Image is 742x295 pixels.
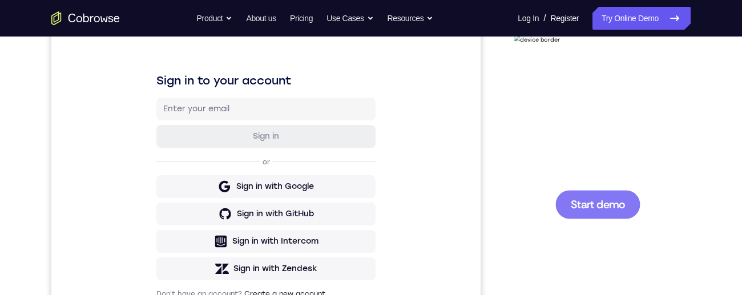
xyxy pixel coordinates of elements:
input: Enter your email [112,109,317,120]
button: Sign in [105,131,324,153]
span: Start demo [57,164,111,175]
h1: Sign in to your account [105,78,324,94]
div: Sign in with Zendesk [182,269,266,280]
button: Sign in with Intercom [105,236,324,258]
a: Go to the home page [51,11,120,25]
a: Try Online Demo [592,7,691,30]
a: Register [551,7,579,30]
button: Resources [388,7,434,30]
button: Use Cases [326,7,373,30]
button: Start demo [42,155,127,184]
a: Pricing [290,7,313,30]
a: Log In [518,7,539,30]
div: Sign in with Intercom [181,241,267,253]
button: Product [197,7,233,30]
p: or [209,163,221,172]
button: Sign in with Zendesk [105,263,324,286]
span: / [543,11,546,25]
div: Sign in with GitHub [185,214,263,225]
a: About us [246,7,276,30]
button: Sign in with GitHub [105,208,324,231]
button: Sign in with Google [105,181,324,204]
div: Sign in with Google [185,187,263,198]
